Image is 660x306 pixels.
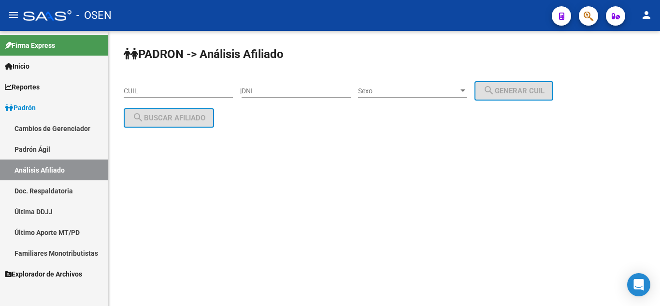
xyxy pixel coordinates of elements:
[641,9,652,21] mat-icon: person
[5,269,82,279] span: Explorador de Archivos
[240,87,560,95] div: |
[474,81,553,101] button: Generar CUIL
[5,102,36,113] span: Padrón
[76,5,112,26] span: - OSEN
[627,273,650,296] div: Open Intercom Messenger
[132,114,205,122] span: Buscar afiliado
[132,112,144,123] mat-icon: search
[8,9,19,21] mat-icon: menu
[5,61,29,72] span: Inicio
[358,87,459,95] span: Sexo
[5,82,40,92] span: Reportes
[124,108,214,128] button: Buscar afiliado
[5,40,55,51] span: Firma Express
[483,87,545,95] span: Generar CUIL
[124,47,284,61] strong: PADRON -> Análisis Afiliado
[483,85,495,96] mat-icon: search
